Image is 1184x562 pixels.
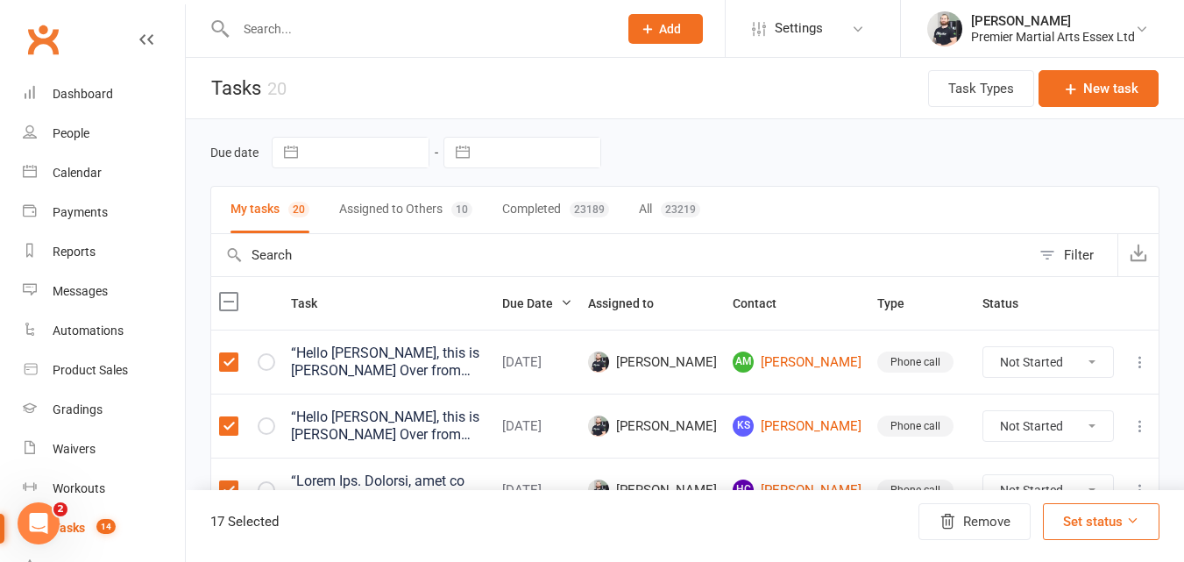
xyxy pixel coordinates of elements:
[53,502,67,516] span: 2
[21,18,65,61] a: Clubworx
[502,483,572,498] div: [DATE]
[733,296,796,310] span: Contact
[733,480,754,501] span: Hc
[1043,503,1159,540] button: Set status
[877,416,954,437] div: Phone call
[23,509,185,548] a: Tasks 14
[775,9,823,48] span: Settings
[53,442,96,456] div: Waivers
[96,519,116,534] span: 14
[918,503,1031,540] button: Remove
[23,193,185,232] a: Payments
[23,469,185,509] a: Workouts
[1031,234,1117,276] button: Filter
[570,202,609,217] div: 23189
[230,187,309,233] button: My tasks20
[588,416,717,437] span: [PERSON_NAME]
[588,480,717,501] span: [PERSON_NAME]
[53,324,124,338] div: Automations
[291,296,337,310] span: Task
[23,75,185,114] a: Dashboard
[53,205,108,219] div: Payments
[18,502,60,544] iframe: Intercom live chat
[23,390,185,430] a: Gradings
[502,293,572,314] button: Due Date
[23,430,185,469] a: Waivers
[53,363,128,377] div: Product Sales
[877,296,924,310] span: Type
[733,352,861,373] a: AM[PERSON_NAME]
[53,126,89,140] div: People
[733,352,754,373] span: AM
[23,351,185,390] a: Product Sales
[877,293,924,314] button: Type
[588,480,609,501] img: Callum Chuck
[588,352,717,373] span: [PERSON_NAME]
[291,293,337,314] button: Task
[23,114,185,153] a: People
[502,419,572,434] div: [DATE]
[877,480,954,501] div: Phone call
[1039,70,1159,107] button: New task
[588,416,609,437] img: Callum Chuck
[288,202,309,217] div: 20
[659,22,681,36] span: Add
[502,296,572,310] span: Due Date
[451,202,472,217] div: 10
[53,87,113,101] div: Dashboard
[502,355,572,370] div: [DATE]
[291,409,486,444] div: “Hello [PERSON_NAME], this is [PERSON_NAME] Over from Premier Martial Arts, is this a good time t...
[588,296,673,310] span: Assigned to
[971,29,1135,45] div: Premier Martial Arts Essex Ltd
[23,272,185,311] a: Messages
[211,234,1031,276] input: Search
[53,166,102,180] div: Calendar
[982,293,1038,314] button: Status
[291,345,486,380] div: “Hello [PERSON_NAME], this is [PERSON_NAME] Over from Premier Martial Arts, is this a good time t...
[733,293,796,314] button: Contact
[982,296,1038,310] span: Status
[186,58,287,118] h1: Tasks
[53,284,108,298] div: Messages
[502,187,609,233] button: Completed23189
[23,153,185,193] a: Calendar
[927,11,962,46] img: thumb_image1616261423.png
[23,232,185,272] a: Reports
[1064,245,1094,266] div: Filter
[53,245,96,259] div: Reports
[53,481,105,495] div: Workouts
[53,521,85,535] div: Tasks
[588,293,673,314] button: Assigned to
[877,352,954,373] div: Phone call
[928,70,1034,107] button: Task Types
[53,402,103,416] div: Gradings
[339,187,472,233] button: Assigned to Others10
[661,202,700,217] div: 23219
[210,511,279,532] div: 17
[291,473,486,508] div: “Lorem Ips. Dolorsi, amet co Adipi Eli Sedd eius Tempori Utlabor Etdo, ma aliq e admi veni qu nos...
[23,311,185,351] a: Automations
[639,187,700,233] button: All23219
[733,416,754,437] span: KS
[628,14,703,44] button: Add
[230,17,606,41] input: Search...
[733,416,861,437] a: KS[PERSON_NAME]
[267,78,287,99] div: 20
[210,146,259,160] label: Due date
[971,13,1135,29] div: [PERSON_NAME]
[228,514,279,530] span: Selected
[588,352,609,373] img: Callum Chuck
[733,480,861,501] a: Hc[PERSON_NAME]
